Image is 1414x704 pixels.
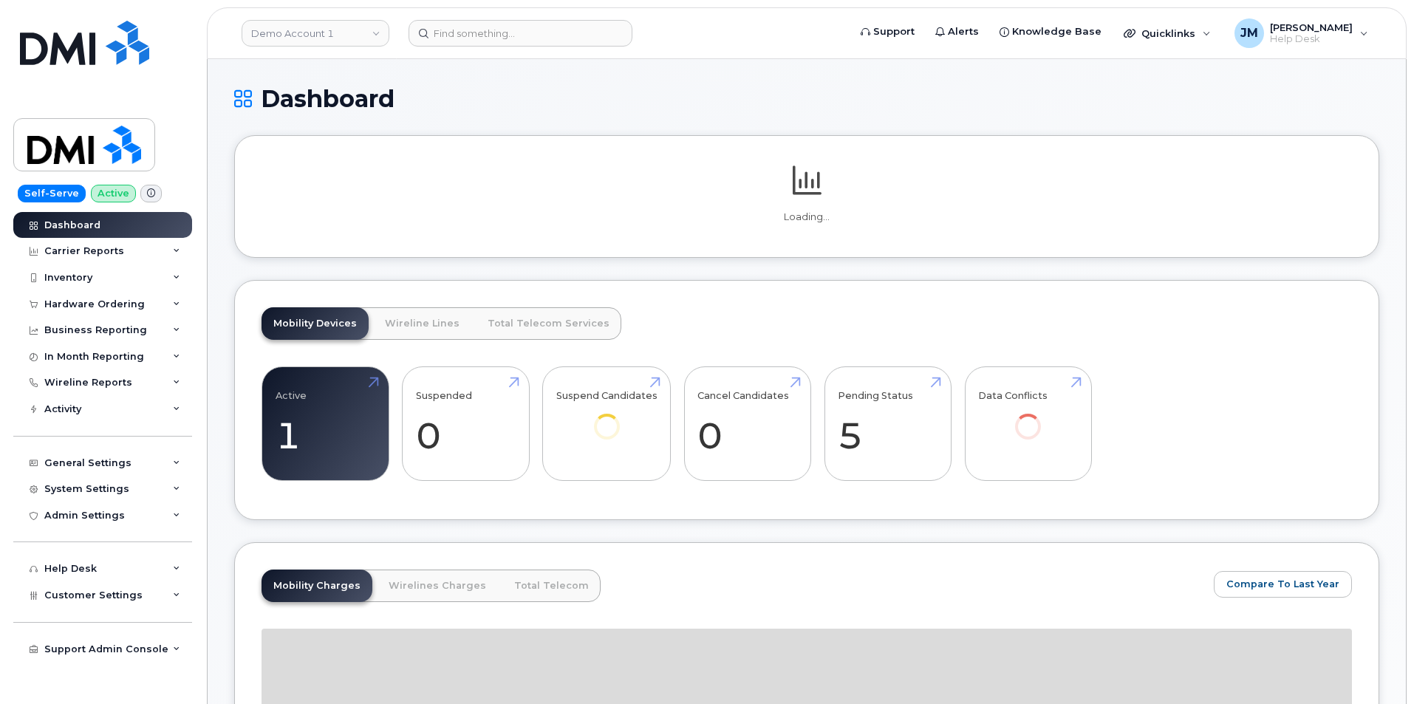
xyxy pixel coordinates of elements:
[502,570,601,602] a: Total Telecom
[262,307,369,340] a: Mobility Devices
[416,375,516,473] a: Suspended 0
[234,86,1379,112] h1: Dashboard
[377,570,498,602] a: Wirelines Charges
[556,375,658,460] a: Suspend Candidates
[1214,571,1352,598] button: Compare To Last Year
[276,375,375,473] a: Active 1
[262,570,372,602] a: Mobility Charges
[697,375,797,473] a: Cancel Candidates 0
[838,375,937,473] a: Pending Status 5
[373,307,471,340] a: Wireline Lines
[1226,577,1339,591] span: Compare To Last Year
[476,307,621,340] a: Total Telecom Services
[978,375,1078,460] a: Data Conflicts
[262,211,1352,224] p: Loading...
